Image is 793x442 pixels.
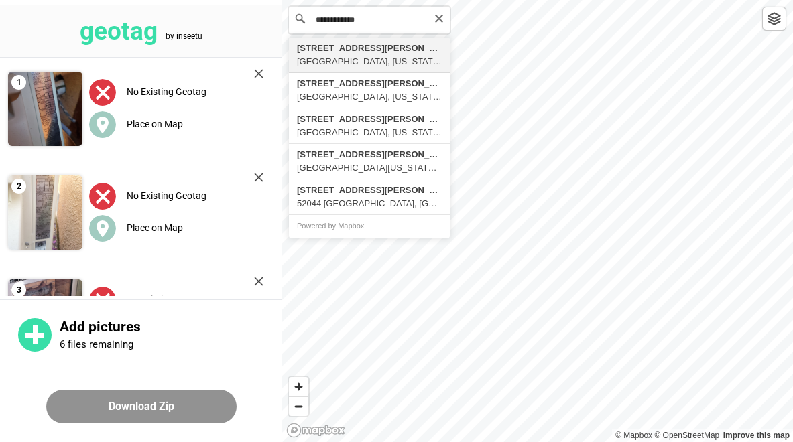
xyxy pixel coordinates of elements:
a: Mapbox [615,431,652,440]
a: Map feedback [723,431,790,440]
button: Zoom out [289,396,308,416]
img: 2Q== [8,72,82,146]
span: 1 [11,75,26,90]
img: cross [254,173,263,182]
div: [GEOGRAPHIC_DATA], [US_STATE] 93230, [GEOGRAPHIC_DATA] [297,90,442,104]
a: Mapbox logo [286,423,345,438]
div: [GEOGRAPHIC_DATA], [US_STATE] 93434, [GEOGRAPHIC_DATA] [297,126,442,139]
div: [STREET_ADDRESS][PERSON_NAME] [297,183,442,197]
img: uploadImagesAlt [89,183,116,210]
div: [STREET_ADDRESS][PERSON_NAME] [297,77,442,90]
label: No Existing Geotag [127,294,206,305]
tspan: by inseetu [166,31,202,41]
img: 2Q== [8,279,82,354]
tspan: geotag [80,17,158,46]
div: [STREET_ADDRESS][PERSON_NAME] [297,148,442,161]
div: [STREET_ADDRESS][PERSON_NAME] [297,42,442,55]
label: No Existing Geotag [127,190,206,201]
img: uploadImagesAlt [89,287,116,313]
a: OpenStreetMap [654,431,719,440]
button: Download Zip [46,390,237,423]
p: Add pictures [60,319,282,336]
span: Zoom out [289,397,308,416]
button: Zoom in [289,377,308,396]
div: [GEOGRAPHIC_DATA][US_STATE], [GEOGRAPHIC_DATA] [297,161,442,175]
label: No Existing Geotag [127,86,206,97]
button: Clear [434,11,444,24]
input: Search [289,7,450,33]
p: 6 files remaining [60,338,133,350]
div: [GEOGRAPHIC_DATA], [US_STATE] 94706, [GEOGRAPHIC_DATA] [297,55,442,68]
span: 2 [11,179,26,194]
a: Powered by Mapbox [297,222,364,230]
img: uploadImagesAlt [89,79,116,106]
img: cross [254,277,263,286]
label: Place on Map [127,119,183,129]
span: 3 [11,283,26,297]
div: [STREET_ADDRESS][PERSON_NAME] [297,113,442,126]
img: cross [254,69,263,78]
img: toggleLayer [768,12,781,25]
div: 52044 [GEOGRAPHIC_DATA], [GEOGRAPHIC_DATA], [GEOGRAPHIC_DATA] [297,197,442,210]
img: 2Q== [8,175,82,250]
label: Place on Map [127,222,183,233]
